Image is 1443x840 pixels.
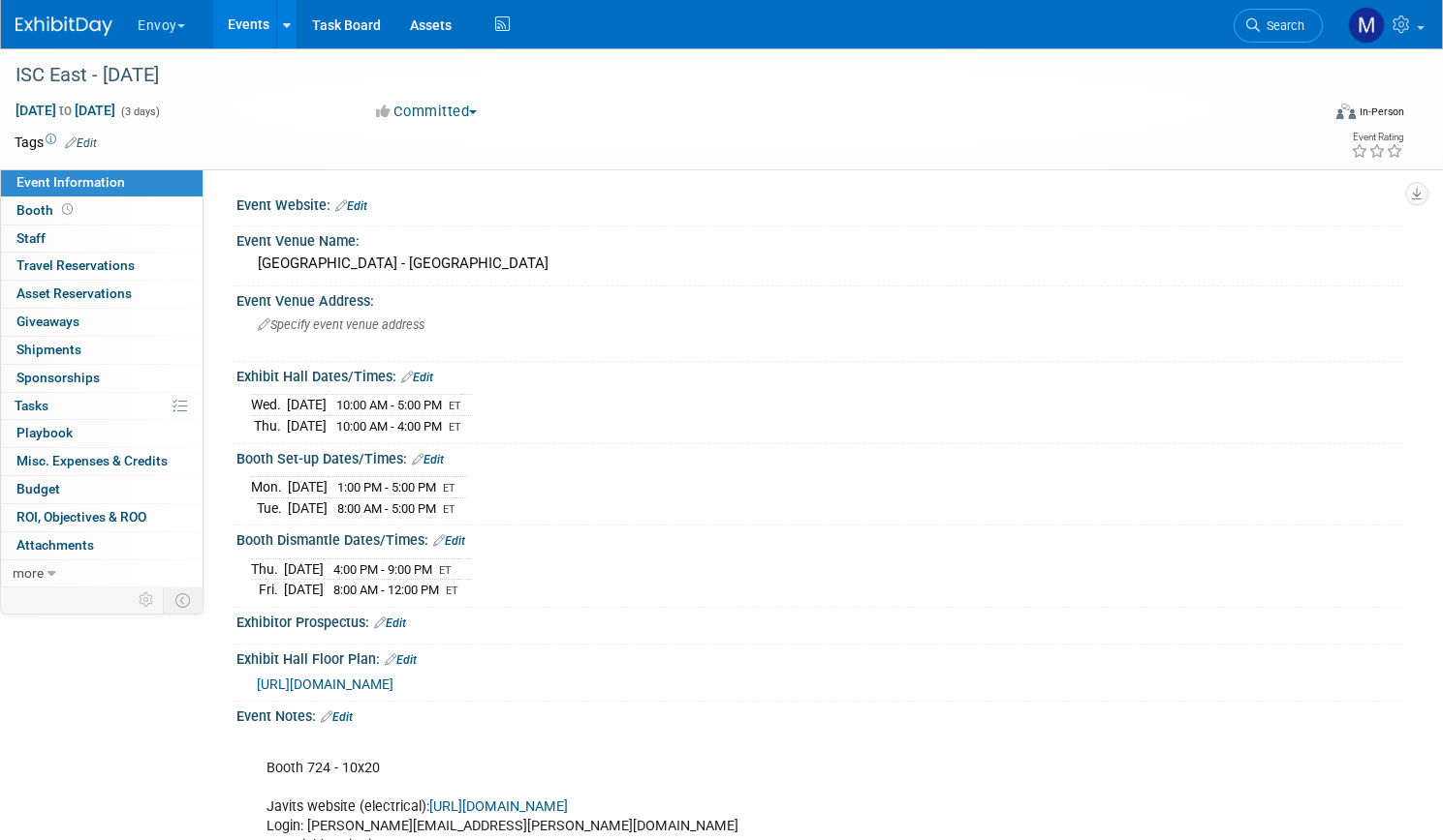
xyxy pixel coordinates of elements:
[333,562,432,577] span: 4:00 PM - 9:00 PM
[336,398,442,412] span: 10:00 AM - 5:00 PM
[16,230,46,246] span: Staff
[251,558,284,580] td: Thu.
[401,371,433,384] a: Edit
[16,537,94,553] span: Attachments
[16,370,100,385] span: Sponsorships
[288,477,328,498] td: [DATE]
[16,453,168,468] span: Misc. Expenses & Credits
[321,710,353,724] a: Edit
[1,225,203,253] a: Staff
[236,362,1404,387] div: Exhibit Hall Dates/Times:
[1,169,203,196] a: Event Information
[251,395,287,416] td: Wed.
[15,102,116,119] span: [DATE] [DATE]
[369,102,485,122] button: Committed
[1,337,203,364] a: Shipments
[1,197,203,225] a: Booth
[1351,133,1403,142] div: Event Rating
[16,314,79,329] span: Giveaways
[236,191,1404,216] div: Event Website:
[16,174,125,190] span: Event Information
[15,133,97,152] td: Tags
[1,504,203,531] a: ROI, Objectives & ROO
[16,342,81,357] span: Shipments
[1,560,203,587] a: more
[16,509,146,525] span: ROI, Objectives & ROO
[429,798,568,815] a: [URL][DOMAIN_NAME]
[130,587,164,613] td: Personalize Event Tab Strip
[1,365,203,392] a: Sponsorships
[449,400,461,412] span: ET
[385,653,417,667] a: Edit
[1,309,203,336] a: Giveaways
[9,58,1286,93] div: ISC East - [DATE]
[16,202,77,218] span: Booth
[288,497,328,518] td: [DATE]
[258,317,424,332] span: Specify event venue address
[65,136,97,150] a: Edit
[1,281,203,308] a: Asset Reservations
[284,558,324,580] td: [DATE]
[16,16,112,36] img: ExhibitDay
[251,580,284,600] td: Fri.
[236,525,1404,551] div: Booth Dismantle Dates/Times:
[16,425,73,440] span: Playbook
[251,477,288,498] td: Mon.
[374,616,406,630] a: Edit
[1348,7,1385,44] img: Matt h
[15,398,48,413] span: Tasks
[446,585,458,597] span: ET
[236,645,1404,670] div: Exhibit Hall Floor Plan:
[333,583,439,597] span: 8:00 AM - 12:00 PM
[412,453,444,466] a: Edit
[1,448,203,475] a: Misc. Expenses & Credits
[1234,9,1323,43] a: Search
[1,532,203,559] a: Attachments
[287,395,327,416] td: [DATE]
[1197,101,1404,130] div: Event Format
[251,497,288,518] td: Tue.
[16,285,132,301] span: Asset Reservations
[287,416,327,436] td: [DATE]
[337,501,436,516] span: 8:00 AM - 5:00 PM
[58,202,77,217] span: Booth not reserved yet
[16,481,60,496] span: Budget
[335,199,367,213] a: Edit
[1,393,203,420] a: Tasks
[433,534,465,548] a: Edit
[284,580,324,600] td: [DATE]
[56,103,75,118] span: to
[1260,18,1304,33] span: Search
[13,565,44,581] span: more
[337,480,436,495] span: 1:00 PM - 5:00 PM
[1336,104,1356,119] img: Format-Inperson.png
[236,286,1404,311] div: Event Venue Address:
[336,419,442,434] span: 10:00 AM - 4:00 PM
[1,253,203,280] a: Travel Reservations
[443,503,455,516] span: ET
[236,702,1404,727] div: Event Notes:
[236,226,1404,251] div: Event Venue Name:
[257,676,393,692] a: [URL][DOMAIN_NAME]
[16,257,135,273] span: Travel Reservations
[251,416,287,436] td: Thu.
[1,476,203,503] a: Budget
[119,105,160,118] span: (3 days)
[236,444,1404,469] div: Booth Set-up Dates/Times:
[164,587,204,613] td: Toggle Event Tabs
[1,420,203,447] a: Playbook
[1359,105,1404,119] div: In-Person
[439,564,452,577] span: ET
[443,482,455,495] span: ET
[449,421,461,434] span: ET
[251,249,1390,279] div: [GEOGRAPHIC_DATA] - [GEOGRAPHIC_DATA]
[236,608,1404,633] div: Exhibitor Prospectus:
